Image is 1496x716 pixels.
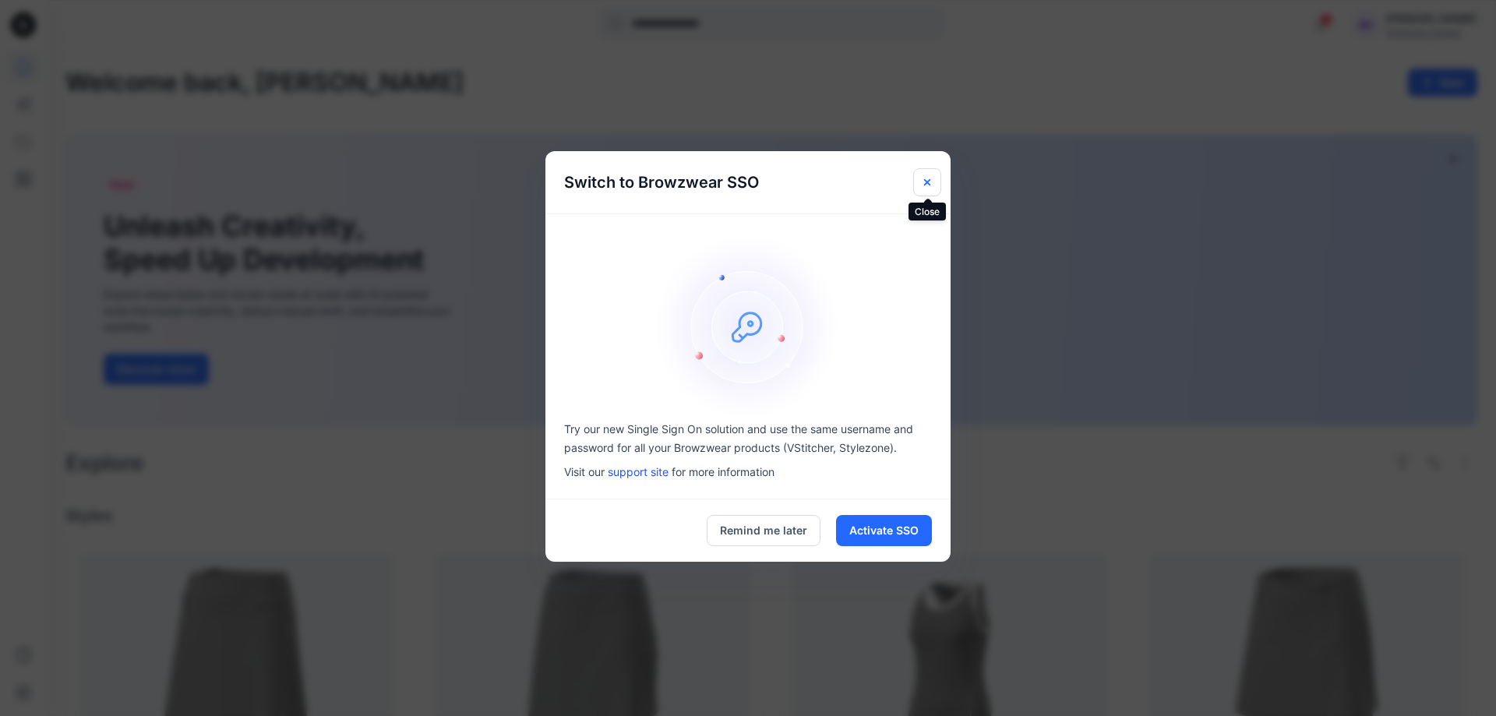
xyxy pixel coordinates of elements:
img: onboarding-sz2.46497b1a466840e1406823e529e1e164.svg [654,233,841,420]
button: Remind me later [707,515,820,546]
button: Activate SSO [836,515,932,546]
a: support site [608,465,669,478]
button: Close [913,168,941,196]
h5: Switch to Browzwear SSO [545,151,778,213]
p: Visit our for more information [564,464,932,480]
p: Try our new Single Sign On solution and use the same username and password for all your Browzwear... [564,420,932,457]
